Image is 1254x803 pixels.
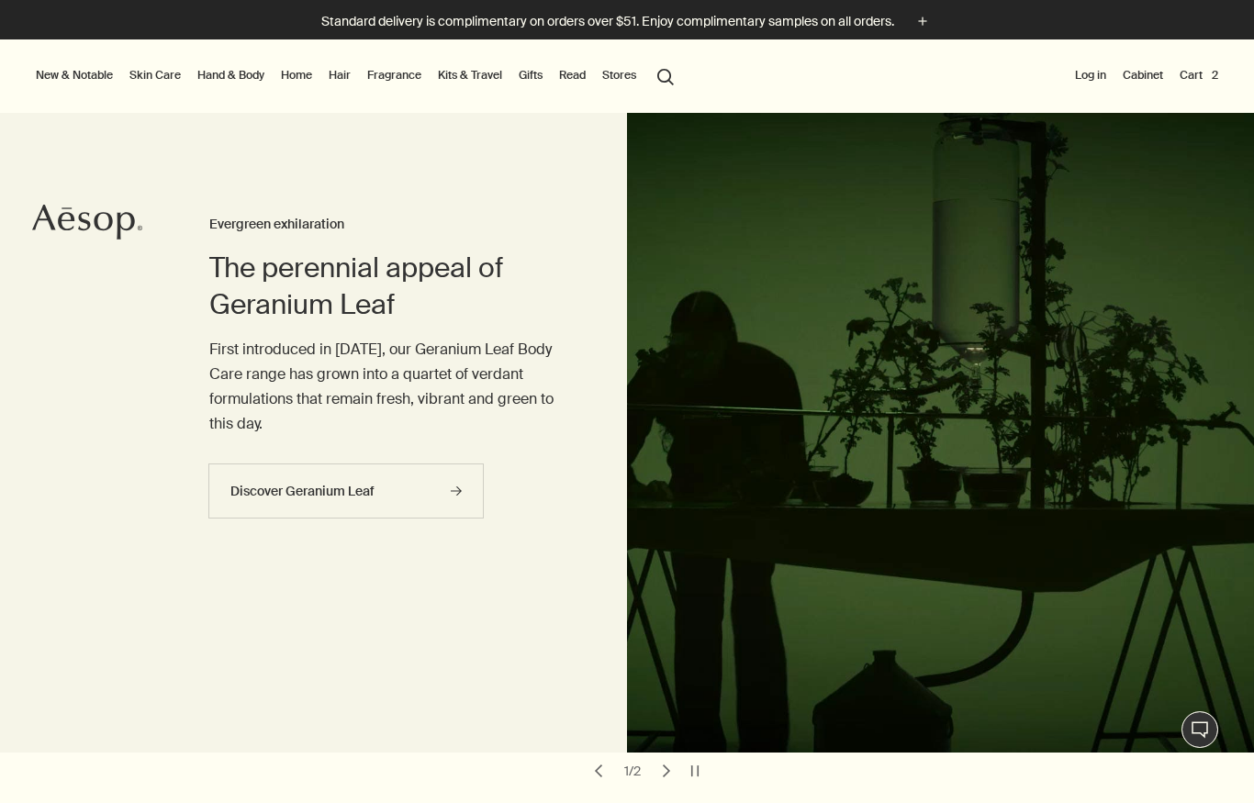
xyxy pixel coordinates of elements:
a: Fragrance [364,64,425,86]
p: First introduced in [DATE], our Geranium Leaf Body Care range has grown into a quartet of verdant... [209,337,554,437]
a: Skin Care [126,64,185,86]
button: next slide [654,758,679,784]
a: Home [277,64,316,86]
a: Discover Geranium Leaf [208,463,484,519]
button: pause [682,758,708,784]
button: Live Assistance [1181,711,1218,748]
button: New & Notable [32,64,117,86]
button: Log in [1071,64,1110,86]
p: Standard delivery is complimentary on orders over $51. Enjoy complimentary samples on all orders. [321,12,894,31]
h3: Evergreen exhilaration [209,214,554,236]
nav: supplementary [1071,39,1222,113]
a: Aesop [32,204,142,245]
button: Standard delivery is complimentary on orders over $51. Enjoy complimentary samples on all orders. [321,11,933,32]
h2: The perennial appeal of Geranium Leaf [209,250,554,323]
a: Hand & Body [194,64,268,86]
button: Open search [649,58,682,93]
button: Cart2 [1176,64,1222,86]
a: Kits & Travel [434,64,506,86]
a: Read [555,64,589,86]
a: Gifts [515,64,546,86]
nav: primary [32,39,682,113]
button: previous slide [586,758,611,784]
svg: Aesop [32,204,142,240]
button: Stores [599,64,640,86]
div: 1 / 2 [619,763,646,779]
a: Hair [325,64,354,86]
a: Cabinet [1119,64,1167,86]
